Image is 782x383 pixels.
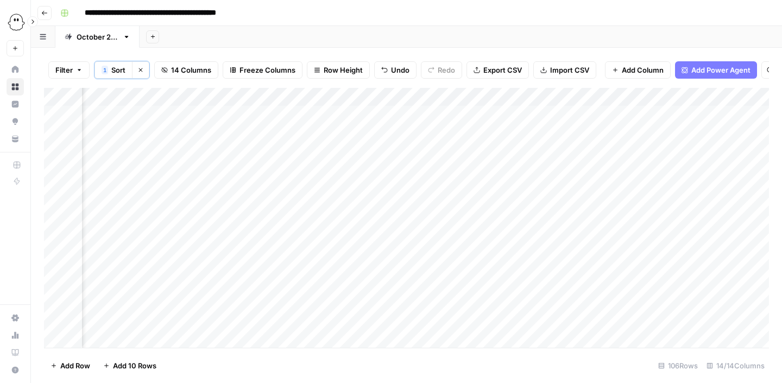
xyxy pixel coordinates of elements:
button: Export CSV [466,61,529,79]
button: Filter [48,61,90,79]
button: 14 Columns [154,61,218,79]
a: Usage [7,327,24,344]
span: Freeze Columns [239,65,295,75]
a: Learning Hub [7,344,24,361]
a: Opportunities [7,113,24,130]
span: Add Power Agent [691,65,751,75]
span: Sort [111,65,125,75]
button: Add Row [44,357,97,374]
span: Add Column [622,65,664,75]
span: 14 Columns [171,65,211,75]
span: Row Height [324,65,363,75]
button: 1Sort [94,61,132,79]
span: Filter [55,65,73,75]
button: Add Power Agent [675,61,757,79]
a: Browse [7,78,24,95]
a: Home [7,61,24,78]
a: Your Data [7,130,24,148]
span: Undo [391,65,409,75]
a: Insights [7,95,24,113]
span: Add 10 Rows [113,360,156,371]
a: [DATE] edits [55,26,140,48]
span: Export CSV [483,65,522,75]
button: Redo [421,61,462,79]
span: Import CSV [550,65,589,75]
button: Row Height [307,61,370,79]
a: Settings [7,309,24,327]
button: Add Column [605,61,671,79]
button: Import CSV [533,61,596,79]
img: PhantomBuster Logo [7,12,26,32]
button: Help + Support [7,361,24,379]
div: 106 Rows [654,357,702,374]
button: Undo [374,61,417,79]
span: Add Row [60,360,90,371]
button: Freeze Columns [223,61,302,79]
div: 14/14 Columns [702,357,769,374]
div: 1 [102,66,108,74]
span: 1 [103,66,106,74]
button: Workspace: PhantomBuster [7,9,24,36]
button: Add 10 Rows [97,357,163,374]
div: [DATE] edits [77,31,118,42]
span: Redo [438,65,455,75]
